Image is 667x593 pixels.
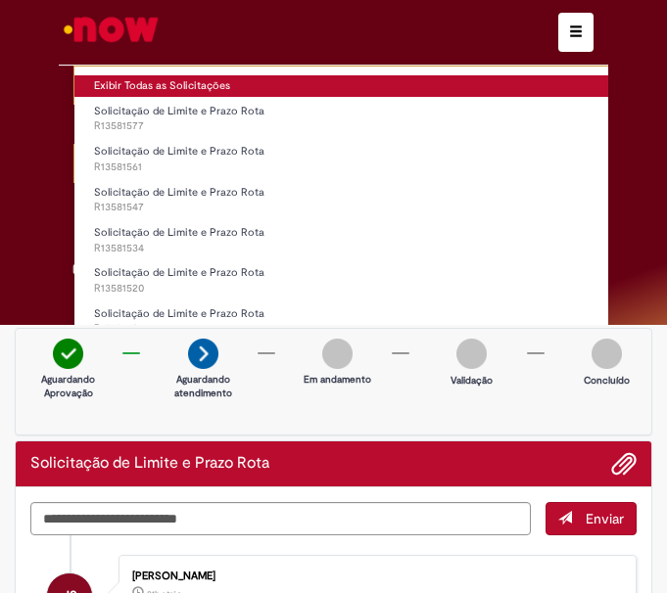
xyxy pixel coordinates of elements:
p: Em andamento [304,373,372,387]
img: check-circle-green.png [53,339,83,369]
button: Enviar [546,502,637,535]
p: Concluído [572,374,641,388]
img: arrow-next.png [188,339,218,369]
span: Solicitação de Limite e Prazo Rota [94,144,264,159]
img: img-circle-grey.png [322,339,353,369]
p: Aguardando Aprovação [34,373,103,401]
span: Enviar [586,510,624,527]
p: Aguardando atendimento [168,373,237,401]
img: img-circle-grey.png [456,339,487,369]
h2: Solicitação de Limite e Prazo Rota Histórico de tíquete [30,455,269,473]
button: Alternar navegação [558,13,594,52]
ul: Menu Cabeçalho [73,66,608,105]
img: img-circle-grey.png [592,339,622,369]
span: Solicitação de Limite e Prazo Rota [94,306,264,321]
span: Solicitação de Limite e Prazo Rota [94,225,264,240]
p: Validação [438,374,506,388]
img: ServiceNow [61,10,162,49]
div: [PERSON_NAME] [132,570,616,582]
span: Solicitação de Limite e Prazo Rota [94,104,264,118]
span: Solicitação de Limite e Prazo Rota [94,265,264,280]
span: Solicitação de Limite e Prazo Rota [94,185,264,200]
button: Adicionar anexos [611,451,637,477]
textarea: Digite sua mensagem aqui... [30,502,531,535]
